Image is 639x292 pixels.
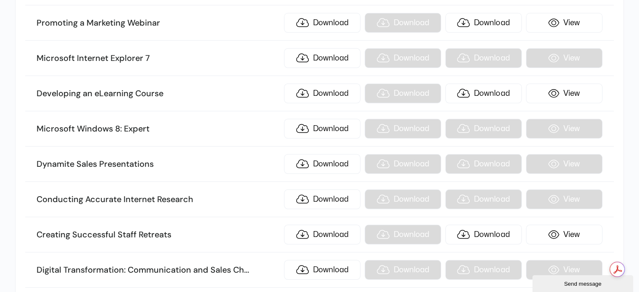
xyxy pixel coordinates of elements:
[37,159,280,170] h3: Dynamite Sales Presentations
[445,225,522,245] a: Download
[37,229,280,240] h3: Creating Successful Staff Retreats
[284,13,360,33] a: Download
[37,53,280,64] h3: Microsoft Internet Explorer 7
[37,194,280,205] h3: Conducting Accurate Internet Research
[37,88,280,99] h3: Developing an eLearning Course
[284,154,360,174] a: Download
[284,119,360,139] a: Download
[526,13,602,33] a: View
[526,84,602,103] a: View
[445,13,522,33] a: Download
[37,18,280,29] h3: Promoting a Marketing Webinar
[37,124,280,134] h3: Microsoft Windows 8: Expert
[284,84,360,103] a: Download
[284,48,360,68] a: Download
[37,265,280,276] h3: Digital Transformation: Communication and Sales Ch
[532,274,635,292] iframe: chat widget
[284,225,360,245] a: Download
[445,84,522,103] a: Download
[284,189,360,209] a: Download
[244,264,249,275] span: ...
[526,225,602,245] a: View
[284,260,360,280] a: Download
